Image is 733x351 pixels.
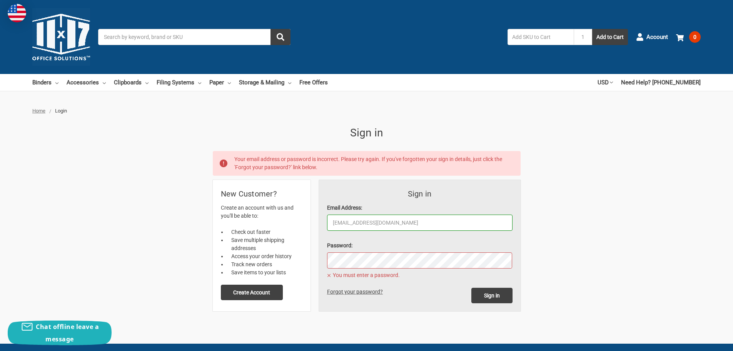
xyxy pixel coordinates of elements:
span: Login [55,108,67,114]
span: 0 [689,31,701,43]
span: Account [646,33,668,42]
img: duty and tax information for United States [8,4,26,22]
a: Create Account [221,289,283,295]
li: Check out faster [227,228,302,236]
input: Add SKU to Cart [508,29,574,45]
img: 11x17.com [32,8,90,66]
a: 0 [676,27,701,47]
a: Home [32,108,45,114]
a: Account [636,27,668,47]
li: Access your order history [227,252,302,260]
span: Your email address or password is incorrect. Please try again. If you've forgotten your sign in d... [234,156,502,170]
h1: Sign in [213,125,521,141]
button: Chat offline leave a message [8,321,112,345]
a: Storage & Mailing [239,74,291,91]
button: Create Account [221,285,283,300]
a: Forgot your password? [327,289,386,295]
li: Track new orders [227,260,302,269]
a: Accessories [67,74,106,91]
a: Paper [209,74,231,91]
input: Search by keyword, brand or SKU [98,29,291,45]
button: Add to Cart [592,29,628,45]
a: Binders [32,74,58,91]
label: Email Address: [327,204,513,212]
span: You must enter a password. [327,270,513,280]
a: Filing Systems [157,74,201,91]
a: Clipboards [114,74,149,91]
p: Create an account with us and you'll be able to: [221,204,302,220]
a: USD [598,74,613,91]
label: Password: [327,242,513,250]
li: Save multiple shipping addresses [227,236,302,252]
h3: Sign in [327,188,513,200]
a: Free Offers [299,74,328,91]
a: Need Help? [PHONE_NUMBER] [621,74,701,91]
span: Chat offline leave a message [36,322,99,343]
h2: New Customer? [221,188,302,200]
input: Sign in [471,288,513,303]
li: Save items to your lists [227,269,302,277]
